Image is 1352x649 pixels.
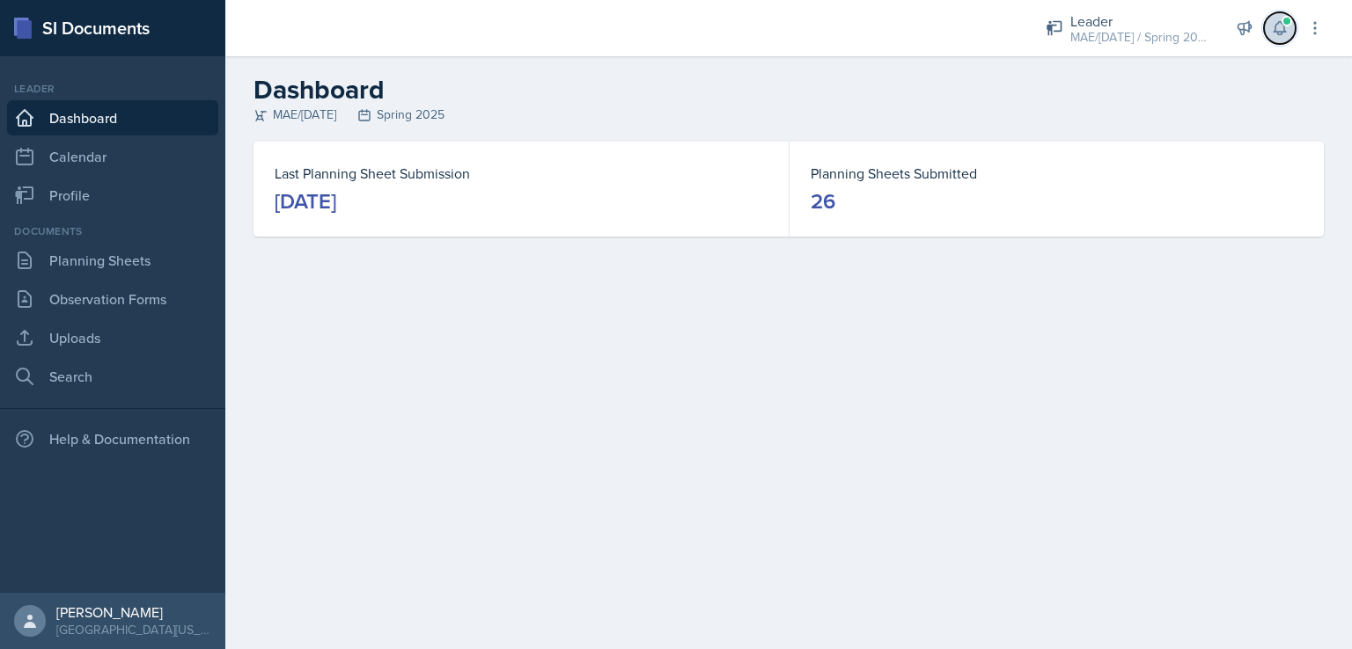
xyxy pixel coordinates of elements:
[811,163,1303,184] dt: Planning Sheets Submitted
[56,621,211,638] div: [GEOGRAPHIC_DATA][US_STATE] in [GEOGRAPHIC_DATA]
[253,74,1324,106] h2: Dashboard
[7,139,218,174] a: Calendar
[7,243,218,278] a: Planning Sheets
[1070,28,1211,47] div: MAE/[DATE] / Spring 2025
[7,281,218,317] a: Observation Forms
[7,320,218,355] a: Uploads
[7,81,218,97] div: Leader
[253,106,1324,124] div: MAE/[DATE] Spring 2025
[7,359,218,394] a: Search
[7,178,218,213] a: Profile
[7,421,218,456] div: Help & Documentation
[275,163,768,184] dt: Last Planning Sheet Submission
[56,603,211,621] div: [PERSON_NAME]
[275,187,336,215] div: [DATE]
[1070,11,1211,32] div: Leader
[7,100,218,135] a: Dashboard
[7,223,218,239] div: Documents
[811,187,835,215] div: 26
